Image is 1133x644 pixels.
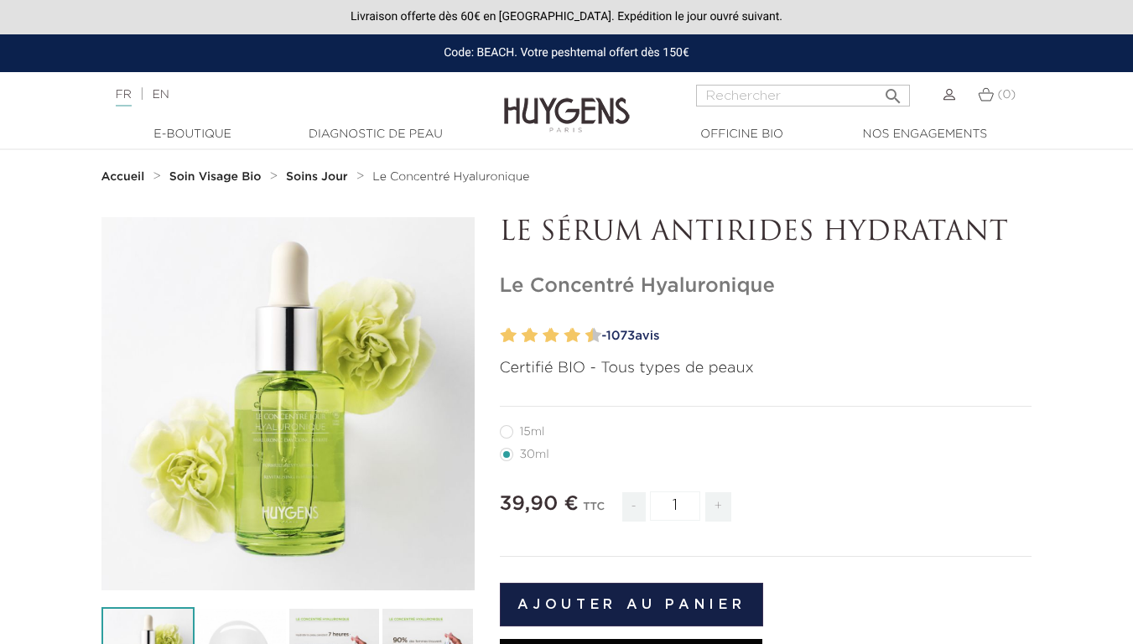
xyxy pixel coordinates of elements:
a: E-Boutique [109,126,277,143]
a: Soin Visage Bio [169,170,266,184]
label: 1 [497,324,503,348]
input: Rechercher [696,85,910,106]
a: FR [116,89,132,106]
a: Soins Jour [286,170,351,184]
span: 39,90 € [500,494,579,514]
label: 6 [547,324,559,348]
button:  [878,80,908,102]
label: 15ml [500,425,565,439]
span: - [622,492,646,522]
label: 7 [560,324,566,348]
strong: Accueil [101,171,145,183]
strong: Soins Jour [286,171,348,183]
i:  [883,81,903,101]
strong: Soin Visage Bio [169,171,262,183]
label: 30ml [500,448,569,461]
img: Huygens [504,70,630,135]
div: TTC [583,489,605,534]
a: Accueil [101,170,148,184]
input: Quantité [650,491,700,521]
a: -1073avis [596,324,1032,349]
label: 3 [518,324,524,348]
p: Certifié BIO - Tous types de peaux [500,357,1032,380]
p: LE SÉRUM ANTIRIDES HYDRATANT [500,217,1032,249]
h1: Le Concentré Hyaluronique [500,274,1032,299]
span: (0) [997,89,1016,101]
span: Le Concentré Hyaluronique [372,171,529,183]
label: 5 [539,324,545,348]
label: 2 [504,324,517,348]
a: Nos engagements [841,126,1009,143]
label: 4 [525,324,538,348]
button: Ajouter au panier [500,583,764,626]
a: EN [152,89,169,101]
div: | [107,85,460,105]
a: Officine Bio [658,126,826,143]
a: Le Concentré Hyaluronique [372,170,529,184]
label: 8 [568,324,580,348]
span: + [705,492,732,522]
label: 9 [582,324,588,348]
label: 10 [589,324,601,348]
span: 1073 [606,330,636,342]
a: Diagnostic de peau [292,126,460,143]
